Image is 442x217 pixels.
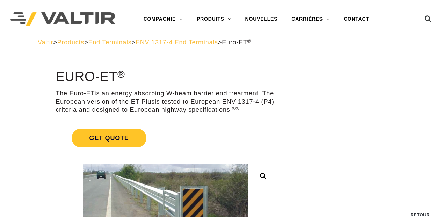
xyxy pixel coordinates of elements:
[38,39,53,46] a: Valtir
[238,12,285,26] a: NOUVELLES
[117,68,125,80] sup: ®
[236,106,240,111] sup: ®
[232,106,236,111] sup: ®
[56,90,274,113] font: The Euro-ET is an energy absorbing W-beam barrier end treatment. The European version of the ET P...
[38,38,404,46] div: > > > >
[72,129,146,147] span: Get Quote
[222,39,247,46] font: Euro-ET
[88,39,131,46] a: End Terminals
[190,12,238,26] a: PRODUITS
[56,69,117,84] font: Euro-ET
[57,39,84,46] a: Products
[56,120,276,156] a: Get Quote
[247,38,251,44] sup: ®
[337,12,376,26] a: CONTACT
[10,12,115,27] img: Valtir
[136,39,218,46] a: ENV 1317-4 End Terminals
[284,12,336,26] a: CARRIÈRES
[137,12,190,26] a: COMPAGNIE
